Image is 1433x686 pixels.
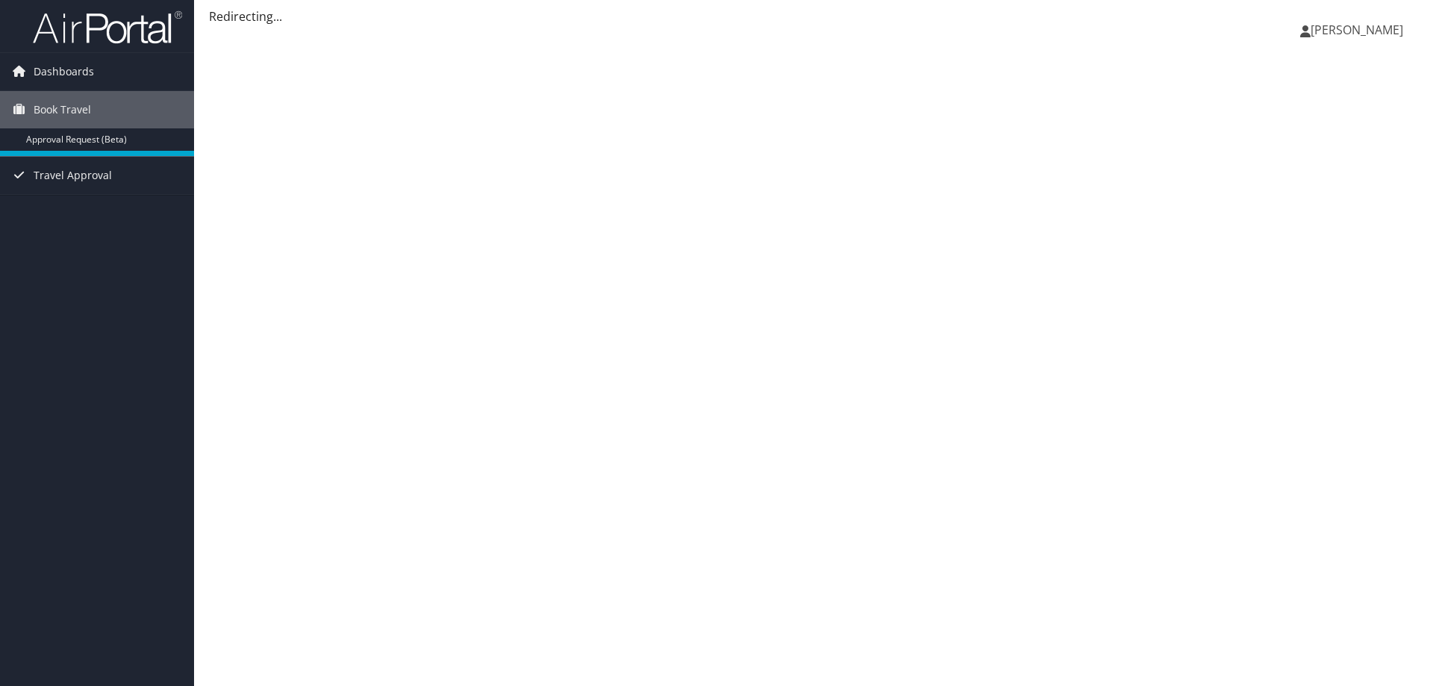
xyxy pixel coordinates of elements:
[34,157,112,194] span: Travel Approval
[34,91,91,128] span: Book Travel
[209,7,1418,25] div: Redirecting...
[1300,7,1418,52] a: [PERSON_NAME]
[1311,22,1403,38] span: [PERSON_NAME]
[33,10,182,45] img: airportal-logo.png
[34,53,94,90] span: Dashboards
